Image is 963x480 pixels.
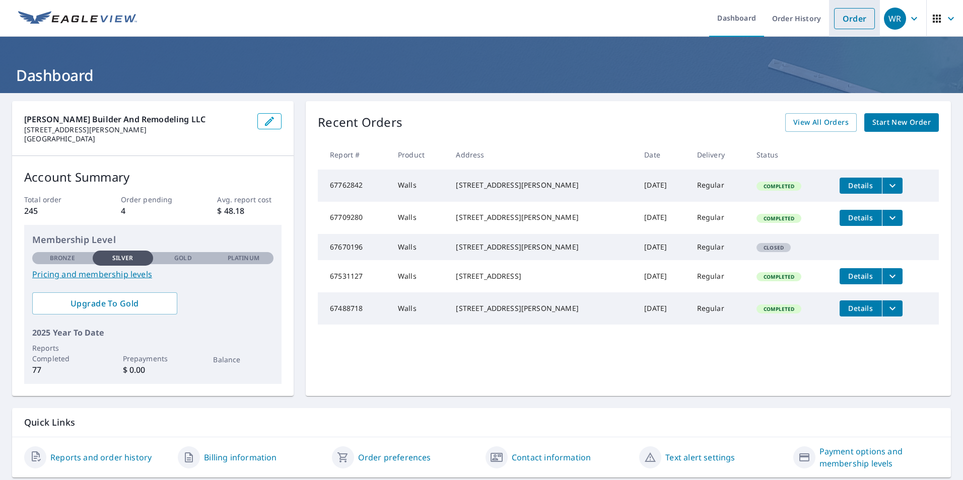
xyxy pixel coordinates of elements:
p: Quick Links [24,416,939,429]
p: [GEOGRAPHIC_DATA] [24,134,249,143]
p: Gold [174,254,191,263]
div: [STREET_ADDRESS][PERSON_NAME] [456,212,628,222]
p: [PERSON_NAME] Builder and Remodeling LLC [24,113,249,125]
button: detailsBtn-67531127 [840,268,882,284]
td: [DATE] [636,234,689,260]
td: Regular [689,202,748,234]
span: Details [846,213,876,222]
a: Contact information [512,451,591,463]
a: Billing information [204,451,277,463]
th: Report # [318,140,390,170]
span: Completed [758,215,800,222]
td: Regular [689,292,748,325]
img: EV Logo [18,11,137,26]
p: $ 0.00 [123,364,183,376]
h1: Dashboard [12,65,951,86]
button: detailsBtn-67488718 [840,300,882,316]
a: Start New Order [864,113,939,132]
p: Prepayments [123,353,183,364]
td: Walls [390,260,448,292]
td: 67709280 [318,202,390,234]
div: [STREET_ADDRESS] [456,271,628,281]
p: 245 [24,205,89,217]
p: Reports Completed [32,343,93,364]
p: Recent Orders [318,113,402,132]
p: 2025 Year To Date [32,327,273,339]
span: Start New Order [872,116,931,129]
p: Bronze [50,254,75,263]
th: Product [390,140,448,170]
td: [DATE] [636,260,689,292]
p: [STREET_ADDRESS][PERSON_NAME] [24,125,249,134]
span: Completed [758,305,800,312]
button: filesDropdownBtn-67531127 [882,268,903,284]
p: Avg. report cost [217,194,282,205]
td: [DATE] [636,202,689,234]
p: Membership Level [32,233,273,247]
th: Status [748,140,832,170]
td: 67762842 [318,170,390,202]
p: Account Summary [24,168,282,186]
td: Walls [390,170,448,202]
button: filesDropdownBtn-67762842 [882,178,903,194]
div: [STREET_ADDRESS][PERSON_NAME] [456,180,628,190]
span: Details [846,271,876,281]
button: filesDropdownBtn-67709280 [882,210,903,226]
span: Completed [758,183,800,190]
span: Details [846,181,876,190]
a: Order [834,8,875,29]
a: Pricing and membership levels [32,268,273,280]
td: 67531127 [318,260,390,292]
a: View All Orders [785,113,857,132]
td: [DATE] [636,292,689,325]
span: Upgrade To Gold [40,298,169,309]
td: [DATE] [636,170,689,202]
td: Walls [390,234,448,260]
p: Order pending [121,194,185,205]
p: Platinum [228,254,259,263]
p: 77 [32,364,93,376]
p: Silver [112,254,133,263]
a: Reports and order history [50,451,152,463]
div: WR [884,8,906,30]
td: 67670196 [318,234,390,260]
div: [STREET_ADDRESS][PERSON_NAME] [456,303,628,313]
a: Order preferences [358,451,431,463]
td: Regular [689,260,748,292]
span: Closed [758,244,790,251]
span: View All Orders [793,116,849,129]
span: Details [846,303,876,313]
a: Upgrade To Gold [32,292,177,314]
p: $ 48.18 [217,205,282,217]
td: 67488718 [318,292,390,325]
td: Walls [390,202,448,234]
th: Address [448,140,636,170]
td: Regular [689,234,748,260]
p: Balance [213,354,273,365]
div: [STREET_ADDRESS][PERSON_NAME] [456,242,628,252]
p: 4 [121,205,185,217]
a: Payment options and membership levels [819,445,939,469]
p: Total order [24,194,89,205]
button: detailsBtn-67709280 [840,210,882,226]
button: detailsBtn-67762842 [840,178,882,194]
td: Walls [390,292,448,325]
span: Completed [758,273,800,280]
td: Regular [689,170,748,202]
a: Text alert settings [665,451,735,463]
th: Delivery [689,140,748,170]
th: Date [636,140,689,170]
button: filesDropdownBtn-67488718 [882,300,903,316]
